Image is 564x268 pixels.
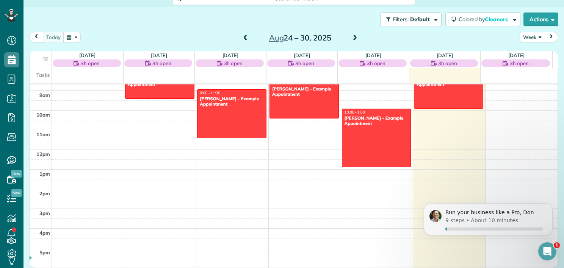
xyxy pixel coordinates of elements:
[437,52,453,58] a: [DATE]
[39,171,50,177] span: 1pm
[393,16,409,23] span: Filters:
[39,210,50,216] span: 3pm
[365,52,382,58] a: [DATE]
[410,16,430,23] span: Default
[11,189,22,197] span: New
[29,32,44,42] button: prev
[367,59,386,67] span: 3h open
[81,59,100,67] span: 3h open
[459,16,511,23] span: Colored by
[520,32,545,42] button: Week
[39,92,50,98] span: 9am
[412,195,564,248] iframe: Intercom notifications message
[36,112,50,118] span: 10am
[438,59,457,67] span: 3h open
[43,32,64,42] button: today
[224,59,243,67] span: 3h open
[445,12,520,26] button: Colored byCleaners
[294,52,310,58] a: [DATE]
[485,16,509,23] span: Cleaners
[510,59,529,67] span: 3h open
[222,52,239,58] a: [DATE]
[79,52,96,58] a: [DATE]
[554,242,560,248] span: 1
[152,59,171,67] span: 3h open
[36,72,50,78] span: Tasks
[380,12,442,26] button: Filters: Default
[253,34,348,42] h2: 24 – 30, 2025
[344,115,409,126] div: [PERSON_NAME] - Example Appointment
[39,230,50,236] span: 4pm
[376,12,442,26] a: Filters: Default
[199,96,264,107] div: [PERSON_NAME] - Example Appointment
[295,59,314,67] span: 3h open
[151,52,167,58] a: [DATE]
[523,12,558,26] button: Actions
[544,32,558,42] button: next
[39,249,50,256] span: 5pm
[39,190,50,196] span: 2pm
[508,52,525,58] a: [DATE]
[538,242,556,260] iframe: Intercom live chat
[345,110,365,115] span: 10:00 - 1:00
[200,90,220,95] span: 9:00 - 11:30
[272,86,337,97] div: [PERSON_NAME] - Example Appointment
[11,170,22,178] span: New
[36,151,50,157] span: 12pm
[36,131,50,137] span: 11am
[269,33,284,42] span: Aug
